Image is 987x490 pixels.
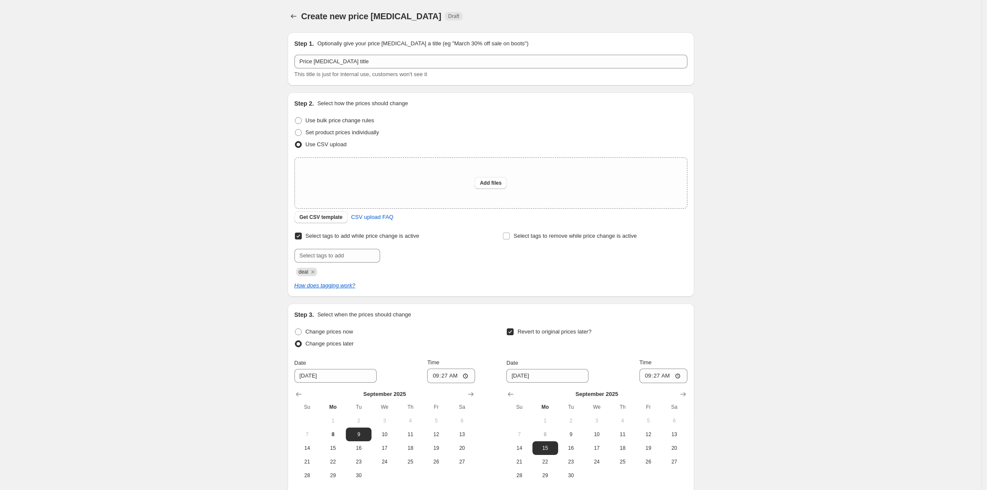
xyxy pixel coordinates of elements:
[294,39,314,48] h2: Step 1.
[452,404,471,410] span: Sa
[665,417,684,424] span: 6
[306,340,354,347] span: Change prices later
[320,428,346,441] button: Today Monday September 8 2025
[346,469,372,482] button: Tuesday September 30 2025
[613,458,632,465] span: 25
[306,141,347,148] span: Use CSV upload
[375,404,394,410] span: We
[505,388,517,400] button: Show previous month, August 2025
[587,431,606,438] span: 10
[401,458,420,465] span: 25
[398,455,423,469] button: Thursday September 25 2025
[475,177,507,189] button: Add files
[558,428,584,441] button: Tuesday September 9 2025
[587,404,606,410] span: We
[510,431,529,438] span: 7
[613,445,632,452] span: 18
[372,414,397,428] button: Wednesday September 3 2025
[480,180,502,186] span: Add files
[294,99,314,108] h2: Step 2.
[562,458,580,465] span: 23
[427,369,475,383] input: 12:00
[639,445,658,452] span: 19
[452,458,471,465] span: 27
[398,441,423,455] button: Thursday September 18 2025
[298,472,317,479] span: 28
[298,404,317,410] span: Su
[427,458,446,465] span: 26
[401,417,420,424] span: 4
[427,445,446,452] span: 19
[346,400,372,414] th: Tuesday
[375,458,394,465] span: 24
[665,431,684,438] span: 13
[293,388,305,400] button: Show previous month, August 2025
[349,458,368,465] span: 23
[449,414,475,428] button: Saturday September 6 2025
[449,441,475,455] button: Saturday September 20 2025
[517,328,592,335] span: Revert to original prices later?
[427,404,446,410] span: Fr
[613,431,632,438] span: 11
[661,441,687,455] button: Saturday September 20 2025
[294,282,355,289] a: How does tagging work?
[449,400,475,414] th: Saturday
[351,213,393,221] span: CSV upload FAQ
[613,417,632,424] span: 4
[448,13,459,20] span: Draft
[665,404,684,410] span: Sa
[427,359,439,366] span: Time
[301,12,442,21] span: Create new price [MEDICAL_DATA]
[306,233,419,239] span: Select tags to add while price change is active
[609,455,635,469] button: Thursday September 25 2025
[294,71,427,77] span: This title is just for internal use, customers won't see it
[372,428,397,441] button: Wednesday September 10 2025
[346,414,372,428] button: Tuesday September 2 2025
[506,469,532,482] button: Sunday September 28 2025
[306,129,379,136] span: Set product prices individually
[294,400,320,414] th: Sunday
[536,417,555,424] span: 1
[536,472,555,479] span: 29
[639,359,651,366] span: Time
[375,445,394,452] span: 17
[346,428,372,441] button: Tuesday September 9 2025
[558,400,584,414] th: Tuesday
[532,428,558,441] button: Today Monday September 8 2025
[510,445,529,452] span: 14
[309,268,317,276] button: Remove deal
[636,441,661,455] button: Friday September 19 2025
[506,369,589,383] input: 9/8/2025
[584,455,609,469] button: Wednesday September 24 2025
[449,428,475,441] button: Saturday September 13 2025
[584,414,609,428] button: Wednesday September 3 2025
[532,441,558,455] button: Monday September 15 2025
[532,455,558,469] button: Monday September 22 2025
[317,310,411,319] p: Select when the prices should change
[636,455,661,469] button: Friday September 26 2025
[401,404,420,410] span: Th
[349,431,368,438] span: 9
[423,428,449,441] button: Friday September 12 2025
[294,369,377,383] input: 9/8/2025
[398,414,423,428] button: Thursday September 4 2025
[427,417,446,424] span: 5
[349,404,368,410] span: Tu
[298,458,317,465] span: 21
[636,428,661,441] button: Friday September 12 2025
[324,431,342,438] span: 8
[401,431,420,438] span: 11
[320,400,346,414] th: Monday
[587,417,606,424] span: 3
[562,417,580,424] span: 2
[558,441,584,455] button: Tuesday September 16 2025
[506,400,532,414] th: Sunday
[510,472,529,479] span: 28
[324,404,342,410] span: Mo
[465,388,477,400] button: Show next month, October 2025
[665,458,684,465] span: 27
[532,469,558,482] button: Monday September 29 2025
[375,431,394,438] span: 10
[536,445,555,452] span: 15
